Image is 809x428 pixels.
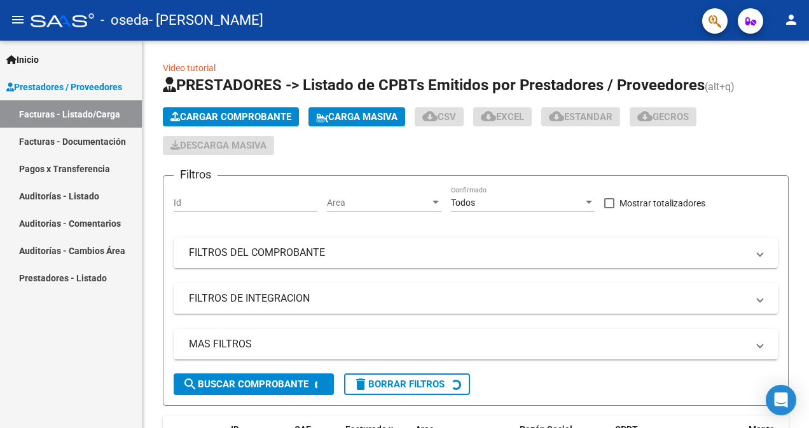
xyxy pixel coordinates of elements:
a: Video tutorial [163,63,216,73]
span: (alt+q) [705,81,735,93]
span: Borrar Filtros [353,378,445,390]
mat-expansion-panel-header: FILTROS DEL COMPROBANTE [174,237,778,268]
span: Buscar Comprobante [183,378,308,390]
div: Open Intercom Messenger [766,385,796,415]
button: CSV [415,107,464,126]
mat-expansion-panel-header: MAS FILTROS [174,329,778,359]
button: Descarga Masiva [163,136,274,155]
mat-panel-title: MAS FILTROS [189,337,747,351]
mat-icon: cloud_download [549,109,564,124]
mat-expansion-panel-header: FILTROS DE INTEGRACION [174,283,778,314]
span: Estandar [549,111,612,123]
span: Descarga Masiva [170,140,266,151]
h3: Filtros [174,166,218,184]
mat-icon: menu [10,12,25,27]
button: Gecros [630,107,696,126]
span: Mostrar totalizadores [619,196,705,211]
mat-icon: cloud_download [481,109,496,124]
span: Area [327,197,430,208]
span: Cargar Comprobante [170,111,291,123]
button: Estandar [541,107,620,126]
button: Cargar Comprobante [163,107,299,126]
span: - [PERSON_NAME] [149,6,263,34]
app-download-masive: Descarga masiva de comprobantes (adjuntos) [163,136,274,155]
span: Gecros [637,111,689,123]
mat-icon: cloud_download [422,109,438,124]
span: Carga Masiva [316,111,398,123]
button: Carga Masiva [308,107,405,126]
span: PRESTADORES -> Listado de CPBTs Emitidos por Prestadores / Proveedores [163,76,705,94]
button: EXCEL [473,107,532,126]
span: Todos [451,197,475,208]
span: - oseda [100,6,149,34]
span: Prestadores / Proveedores [6,80,122,94]
mat-icon: search [183,377,198,392]
button: Borrar Filtros [344,373,470,395]
mat-panel-title: FILTROS DE INTEGRACION [189,291,747,305]
mat-icon: delete [353,377,368,392]
span: EXCEL [481,111,524,123]
mat-icon: cloud_download [637,109,653,124]
mat-icon: person [784,12,799,27]
span: Inicio [6,53,39,67]
mat-panel-title: FILTROS DEL COMPROBANTE [189,246,747,260]
button: Buscar Comprobante [174,373,334,395]
span: CSV [422,111,456,123]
